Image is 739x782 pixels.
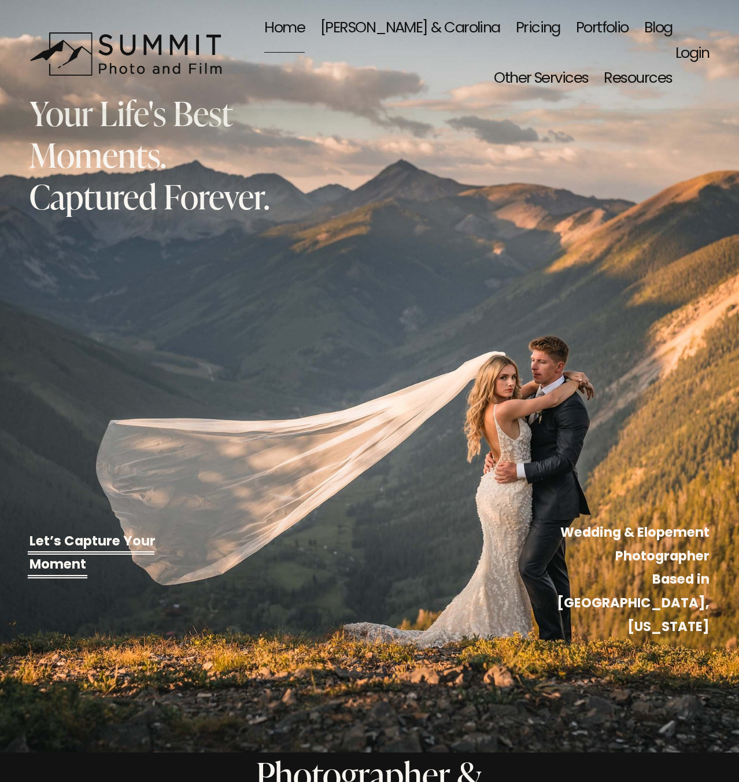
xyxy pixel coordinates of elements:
[576,3,629,54] a: Portfolio
[320,3,500,54] a: [PERSON_NAME] & Carolina
[644,3,673,54] a: Blog
[29,91,280,216] h2: Your Life's Best Moments. Captured Forever.
[494,54,588,105] a: folder dropdown
[264,3,305,54] a: Home
[29,32,229,76] img: Summit Photo and Film
[557,522,712,639] strong: Wedding & Elopement Photographer Based in [GEOGRAPHIC_DATA], [US_STATE]
[29,554,86,577] strong: Moment
[29,532,156,553] a: Let’s Capture Your
[604,56,672,103] span: Resources
[604,54,672,105] a: folder dropdown
[516,3,560,54] a: Pricing
[29,555,86,576] a: Moment
[675,31,710,78] a: Login
[494,56,588,103] span: Other Services
[29,531,156,554] strong: Let’s Capture Your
